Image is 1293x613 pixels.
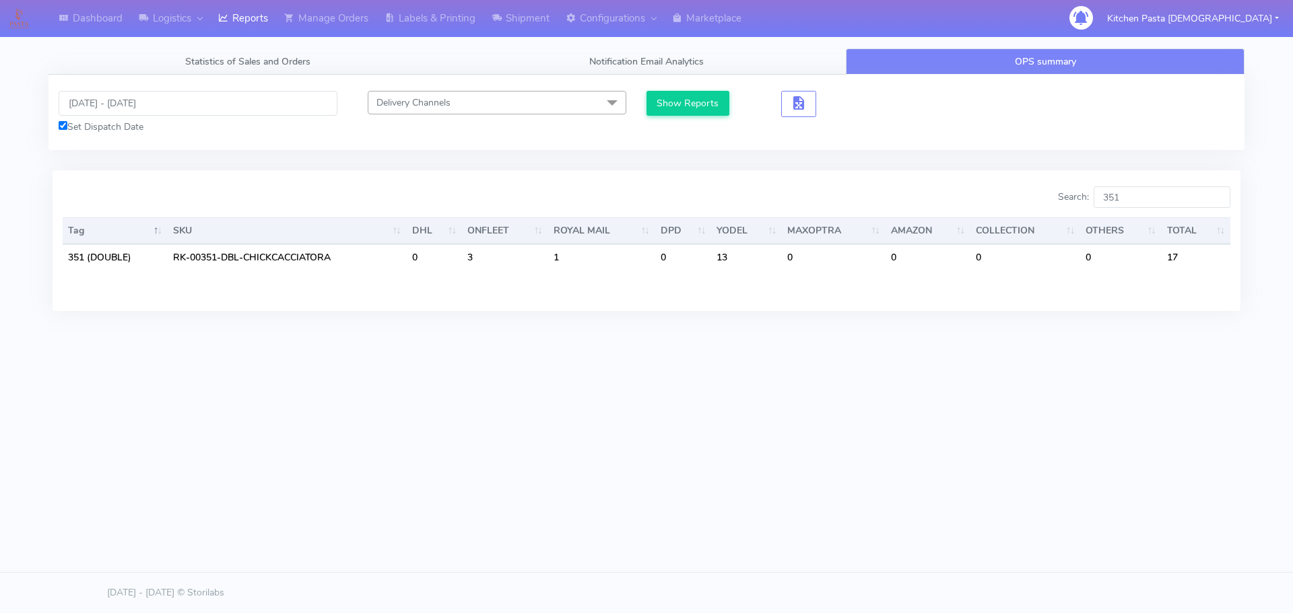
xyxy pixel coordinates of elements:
button: Show Reports [646,91,729,116]
th: YODEL : activate to sort column ascending [711,217,782,244]
td: 0 [886,244,970,270]
th: SKU: activate to sort column ascending [168,217,407,244]
td: 0 [970,244,1080,270]
th: DHL : activate to sort column ascending [407,217,462,244]
th: COLLECTION : activate to sort column ascending [970,217,1080,244]
td: 351 (DOUBLE) [63,244,168,270]
td: 0 [782,244,885,270]
input: Pick the Daterange [59,91,337,116]
th: OTHERS : activate to sort column ascending [1080,217,1162,244]
td: 0 [407,244,462,270]
span: Statistics of Sales and Orders [185,55,310,68]
th: Tag: activate to sort column descending [63,217,168,244]
td: 1 [548,244,655,270]
span: Delivery Channels [376,96,451,109]
th: AMAZON : activate to sort column ascending [886,217,970,244]
button: Kitchen Pasta [DEMOGRAPHIC_DATA] [1097,5,1289,32]
td: 3 [462,244,548,270]
th: ONFLEET : activate to sort column ascending [462,217,548,244]
td: 0 [655,244,712,270]
input: Search: [1094,186,1230,208]
td: 17 [1162,244,1230,270]
td: RK-00351-DBL-CHICKCACCIATORA [168,244,407,270]
div: Set Dispatch Date [59,120,337,134]
th: ROYAL MAIL : activate to sort column ascending [548,217,655,244]
th: DPD : activate to sort column ascending [655,217,712,244]
label: Search: [1058,186,1230,208]
td: 0 [1080,244,1162,270]
span: Notification Email Analytics [589,55,704,68]
span: OPS summary [1015,55,1076,68]
th: TOTAL : activate to sort column ascending [1162,217,1230,244]
th: MAXOPTRA : activate to sort column ascending [782,217,885,244]
ul: Tabs [48,48,1245,75]
td: 13 [711,244,782,270]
